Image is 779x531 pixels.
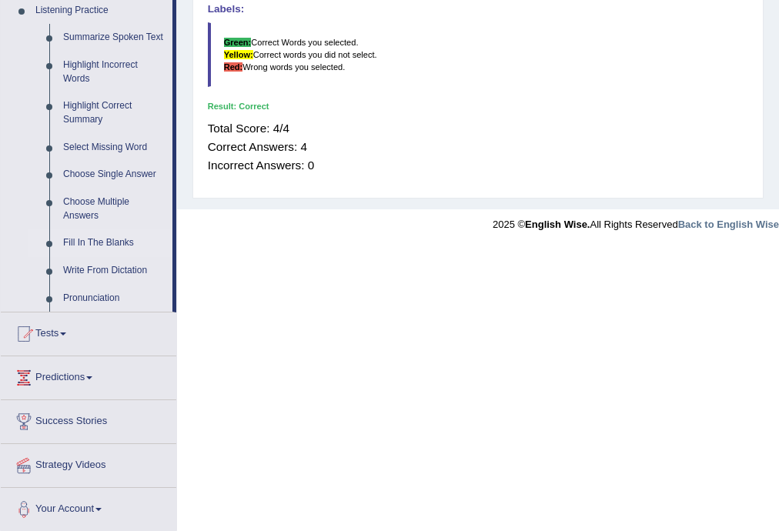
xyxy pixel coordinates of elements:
div: 2025 © All Rights Reserved [493,209,779,232]
a: Choose Multiple Answers [56,189,172,229]
a: Pronunciation [56,285,172,312]
a: Tests [1,312,176,351]
strong: English Wise. [525,219,590,230]
b: Yellow: [224,50,253,59]
a: Predictions [1,356,176,395]
a: Fill In The Blanks [56,229,172,257]
b: Green: [224,38,252,47]
a: Your Account [1,488,176,526]
blockquote: Correct Words you selected. Correct words you did not select. Wrong words you selected. [208,22,749,88]
a: Strategy Videos [1,444,176,483]
a: Highlight Correct Summary [56,92,172,133]
div: Total Score: 4/4 Correct Answers: 4 Incorrect Answers: 0 [208,113,749,181]
b: Red: [224,62,243,72]
a: Select Missing Word [56,134,172,162]
h4: Labels: [208,4,749,15]
a: Highlight Incorrect Words [56,52,172,92]
a: Success Stories [1,400,176,439]
a: Choose Single Answer [56,161,172,189]
div: Result: [208,100,749,112]
a: Write From Dictation [56,257,172,285]
a: Back to English Wise [678,219,779,230]
a: Summarize Spoken Text [56,24,172,52]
